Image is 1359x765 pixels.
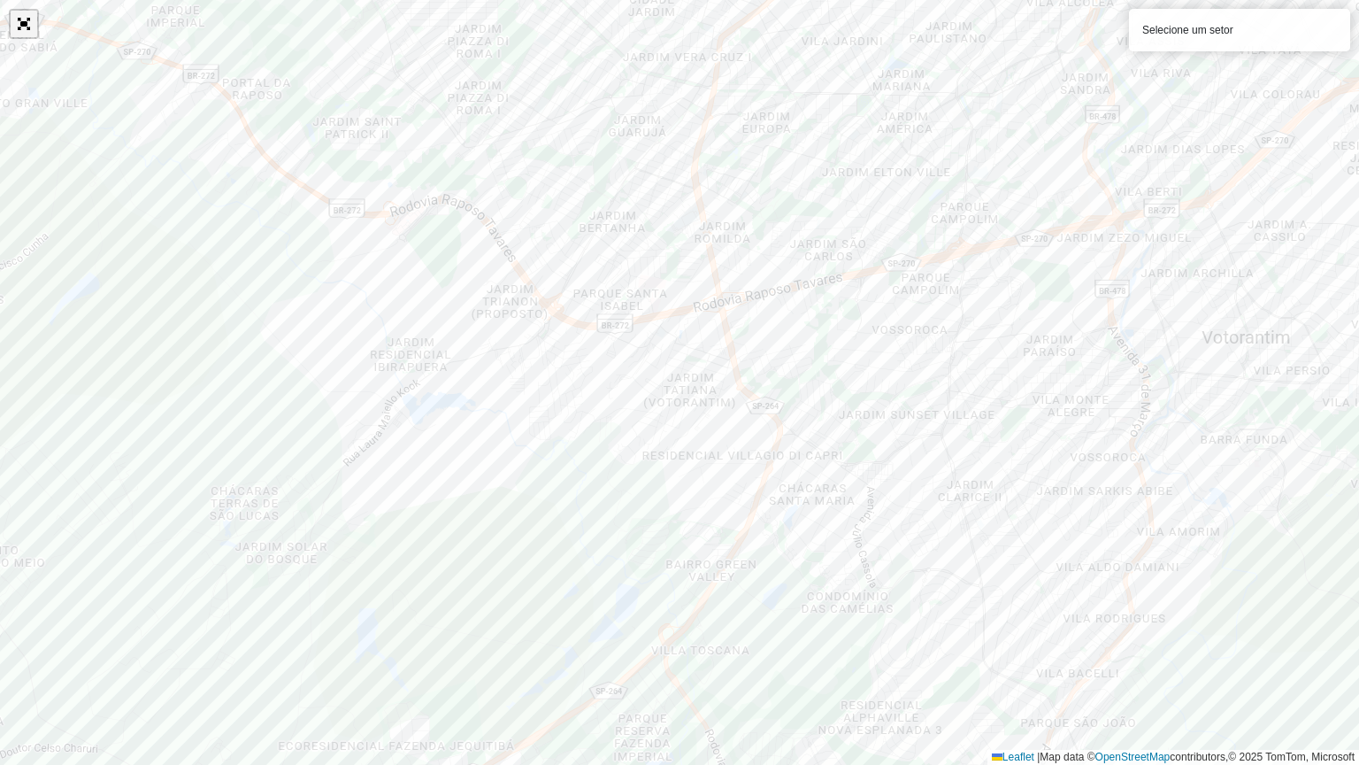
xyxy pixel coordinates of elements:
a: Abrir mapa em tela cheia [11,11,37,37]
div: Map data © contributors,© 2025 TomTom, Microsoft [987,750,1359,765]
span: | [1037,751,1040,763]
div: Selecione um setor [1129,9,1350,51]
a: Leaflet [992,751,1034,763]
a: OpenStreetMap [1095,751,1171,763]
